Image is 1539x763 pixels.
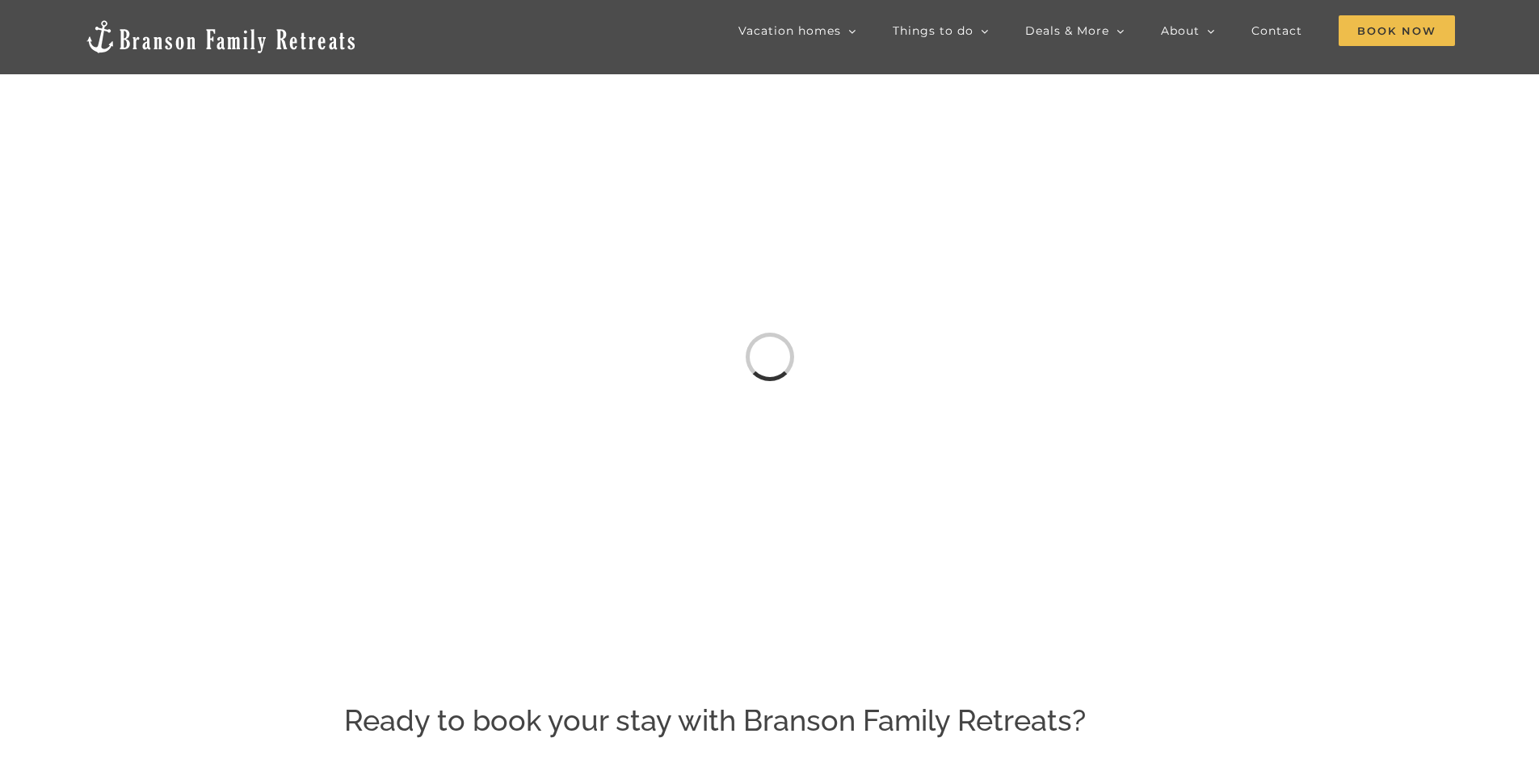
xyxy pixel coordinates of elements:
a: Book Now [1339,15,1455,47]
span: About [1161,25,1200,36]
img: Branson Family Retreats Logo [84,19,358,55]
a: Deals & More [1025,15,1125,47]
span: Contact [1251,25,1302,36]
a: Vacation homes [738,15,856,47]
span: Deals & More [1025,25,1109,36]
nav: Main Menu [738,15,1455,47]
span: Things to do [893,25,973,36]
a: Contact [1251,15,1302,47]
span: Vacation homes [738,25,841,36]
span: Book Now [1339,15,1455,46]
h2: Ready to book your stay with Branson Family Retreats? [344,700,1195,740]
div: Loading... [742,329,797,384]
a: Things to do [893,15,989,47]
a: About [1161,15,1215,47]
